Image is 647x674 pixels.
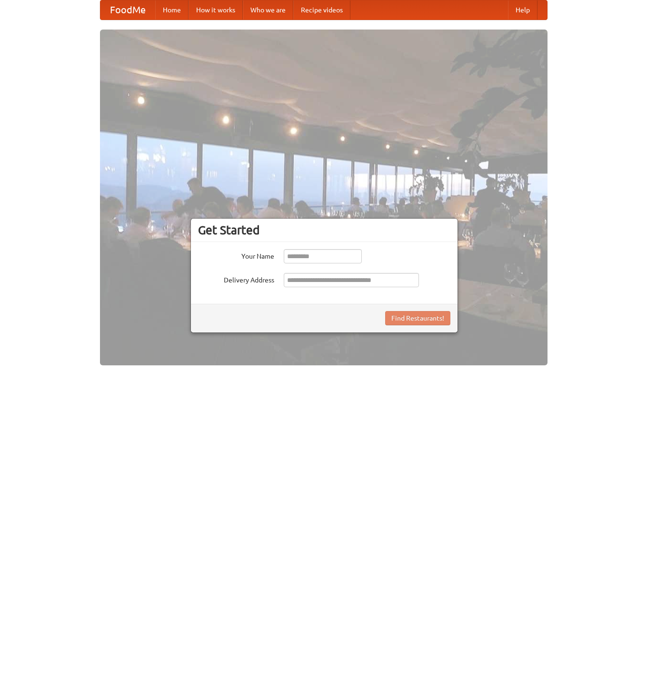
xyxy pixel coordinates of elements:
[198,273,274,285] label: Delivery Address
[385,311,450,325] button: Find Restaurants!
[508,0,538,20] a: Help
[293,0,350,20] a: Recipe videos
[243,0,293,20] a: Who we are
[198,223,450,237] h3: Get Started
[155,0,189,20] a: Home
[189,0,243,20] a: How it works
[198,249,274,261] label: Your Name
[100,0,155,20] a: FoodMe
